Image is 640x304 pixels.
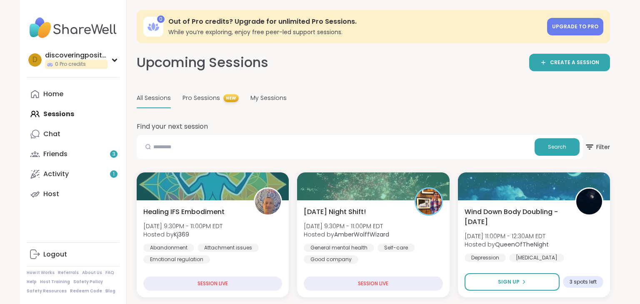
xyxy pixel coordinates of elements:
[82,270,102,276] a: About Us
[105,288,115,294] a: Blog
[143,207,225,217] span: Healing IFS Embodiment
[43,130,60,139] div: Chat
[465,240,549,249] span: Hosted by
[416,189,442,214] img: AmberWolffWizard
[498,278,520,286] span: Sign Up
[550,59,599,66] span: CREATE A SESSION
[304,207,366,217] span: [DATE] Night Shift!
[70,288,102,294] a: Redeem Code
[112,151,115,158] span: 3
[174,230,189,239] b: Kj369
[168,28,542,36] h3: While you’re exploring, enjoy free peer-led support sessions.
[250,94,287,102] span: My Sessions
[27,270,55,276] a: How It Works
[304,255,358,264] div: Good company
[143,277,282,291] div: SESSION LIVE
[137,94,171,102] span: All Sessions
[43,189,59,199] div: Host
[113,171,115,178] span: 1
[465,207,566,227] span: Wind Down Body Doubling - [DATE]
[304,222,389,230] span: [DATE] 9:30PM - 11:00PM EDT
[43,250,67,259] div: Logout
[304,230,389,239] span: Hosted by
[182,94,220,102] span: Pro Sessions
[585,137,610,157] span: Filter
[143,244,194,252] div: Abandonment
[304,277,442,291] div: SESSION LIVE
[547,18,603,35] a: Upgrade to Pro
[495,240,549,249] b: QueenOfTheNight
[137,122,208,132] h2: Find your next session
[529,54,610,71] a: CREATE A SESSION
[576,189,602,214] img: QueenOfTheNight
[55,61,86,68] span: 0 Pro credits
[27,279,37,285] a: Help
[105,270,114,276] a: FAQ
[27,288,67,294] a: Safety Resources
[43,169,69,179] div: Activity
[304,244,374,252] div: General mental health
[27,84,120,104] a: Home
[27,13,120,42] img: ShareWell Nav Logo
[552,23,598,30] span: Upgrade to Pro
[137,53,268,72] h2: Upcoming Sessions
[585,135,610,159] button: Filter
[255,189,281,214] img: Kj369
[157,15,165,23] div: 0
[143,222,222,230] span: [DATE] 9:30PM - 11:00PM EDT
[27,124,120,144] a: Chat
[197,244,259,252] div: Attachment issues
[548,143,566,151] span: Search
[168,17,542,26] h3: Out of Pro credits? Upgrade for unlimited Pro Sessions.
[509,254,564,262] div: [MEDICAL_DATA]
[27,184,120,204] a: Host
[377,244,415,252] div: Self-care
[58,270,79,276] a: Referrals
[73,279,103,285] a: Safety Policy
[43,90,63,99] div: Home
[27,144,120,164] a: Friends3
[27,164,120,184] a: Activity1
[43,150,67,159] div: Friends
[45,51,107,60] div: discoveringpositivityeveryday
[465,232,549,240] span: [DATE] 11:00PM - 12:30AM EDT
[334,230,389,239] b: AmberWolffWizard
[223,94,239,102] span: NEW
[143,230,222,239] span: Hosted by
[27,244,120,264] a: Logout
[40,279,70,285] a: Host Training
[535,138,580,156] button: Search
[465,273,560,291] button: Sign Up
[465,254,506,262] div: Depression
[143,255,210,264] div: Emotional regulation
[32,55,37,65] span: d
[570,279,597,285] span: 3 spots left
